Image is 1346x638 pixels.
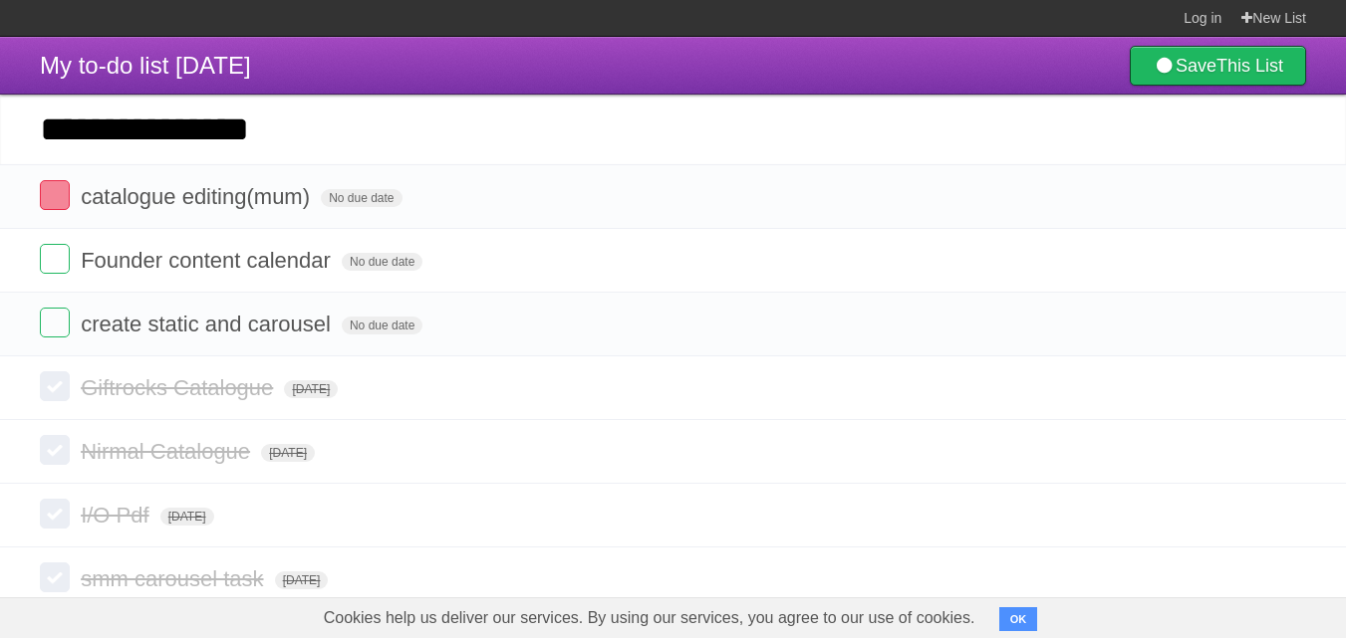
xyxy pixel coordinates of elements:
span: create static and carousel [81,312,336,336]
span: catalogue editing(mum) [81,184,315,209]
label: Done [40,562,70,592]
label: Done [40,499,70,529]
span: smm carousel task [81,566,268,591]
span: Giftrocks Catalogue [81,375,278,400]
span: I/O Pdf [81,503,153,528]
span: Cookies help us deliver our services. By using our services, you agree to our use of cookies. [304,598,995,638]
span: Founder content calendar [81,248,336,273]
span: [DATE] [261,444,315,462]
label: Done [40,308,70,337]
span: My to-do list [DATE] [40,52,251,79]
label: Done [40,371,70,401]
b: This List [1216,56,1283,76]
label: Done [40,435,70,465]
span: [DATE] [284,380,338,398]
span: No due date [342,317,422,334]
span: Nirmal Catalogue [81,439,255,464]
a: SaveThis List [1130,46,1306,86]
label: Done [40,244,70,274]
span: No due date [321,189,402,207]
span: [DATE] [160,508,214,526]
label: Done [40,180,70,210]
button: OK [999,607,1038,631]
span: No due date [342,253,422,271]
span: [DATE] [275,571,329,589]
